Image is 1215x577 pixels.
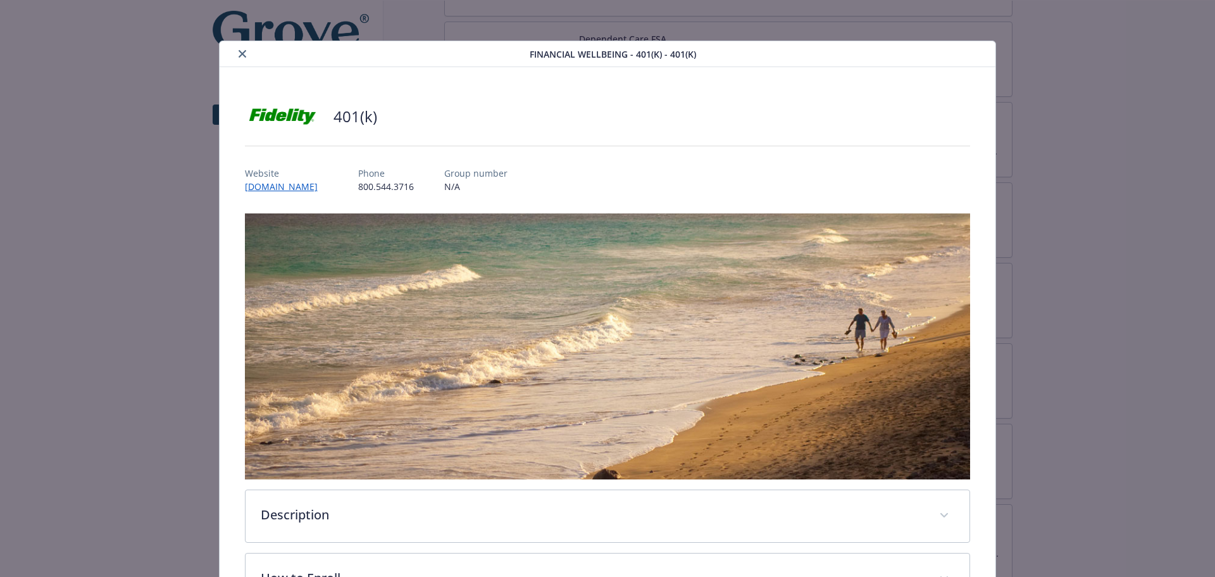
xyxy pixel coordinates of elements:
[530,48,696,61] span: Financial Wellbeing - 401(k) - 401(k)
[245,98,321,136] img: Fidelity Investments
[333,106,377,127] h2: 401(k)
[358,167,414,180] p: Phone
[246,490,970,542] div: Description
[235,46,250,61] button: close
[245,181,328,193] a: [DOMAIN_NAME]
[444,180,508,193] p: N/A
[245,213,971,479] img: banner
[245,167,328,180] p: Website
[261,505,925,524] p: Description
[444,167,508,180] p: Group number
[358,180,414,193] p: 800.544.3716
